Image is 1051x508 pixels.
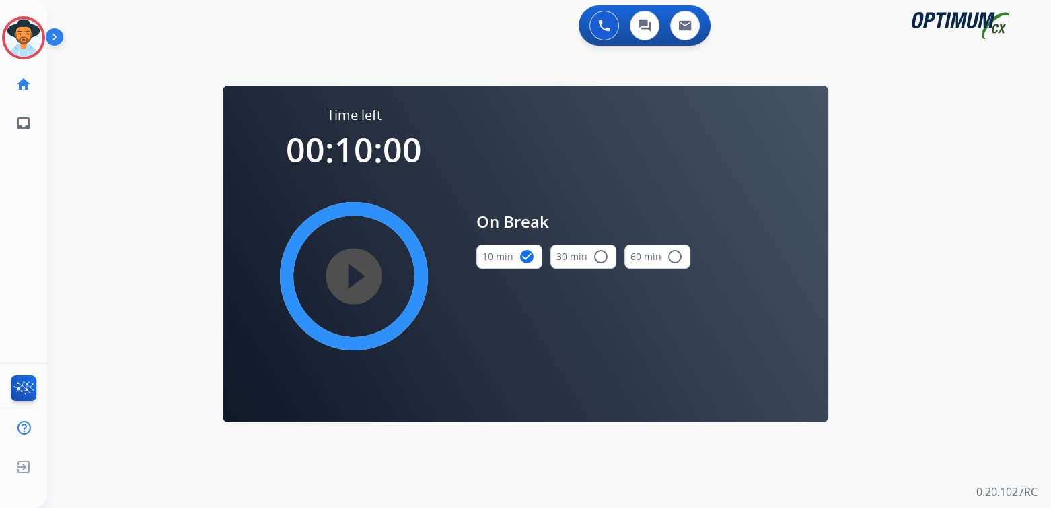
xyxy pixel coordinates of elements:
mat-icon: inbox [15,115,32,131]
button: 60 min [624,245,690,269]
mat-icon: radio_button_unchecked [593,249,609,265]
img: avatar [5,19,42,57]
p: 0.20.1027RC [976,484,1038,500]
span: Time left [327,106,382,125]
button: 10 min [476,245,542,269]
mat-icon: play_circle_filled [346,268,362,284]
mat-icon: radio_button_unchecked [667,249,683,265]
button: 30 min [550,245,616,269]
span: 00:10:00 [286,127,422,172]
mat-icon: home [15,76,32,92]
span: On Break [476,210,690,234]
mat-icon: check_circle [519,249,535,265]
